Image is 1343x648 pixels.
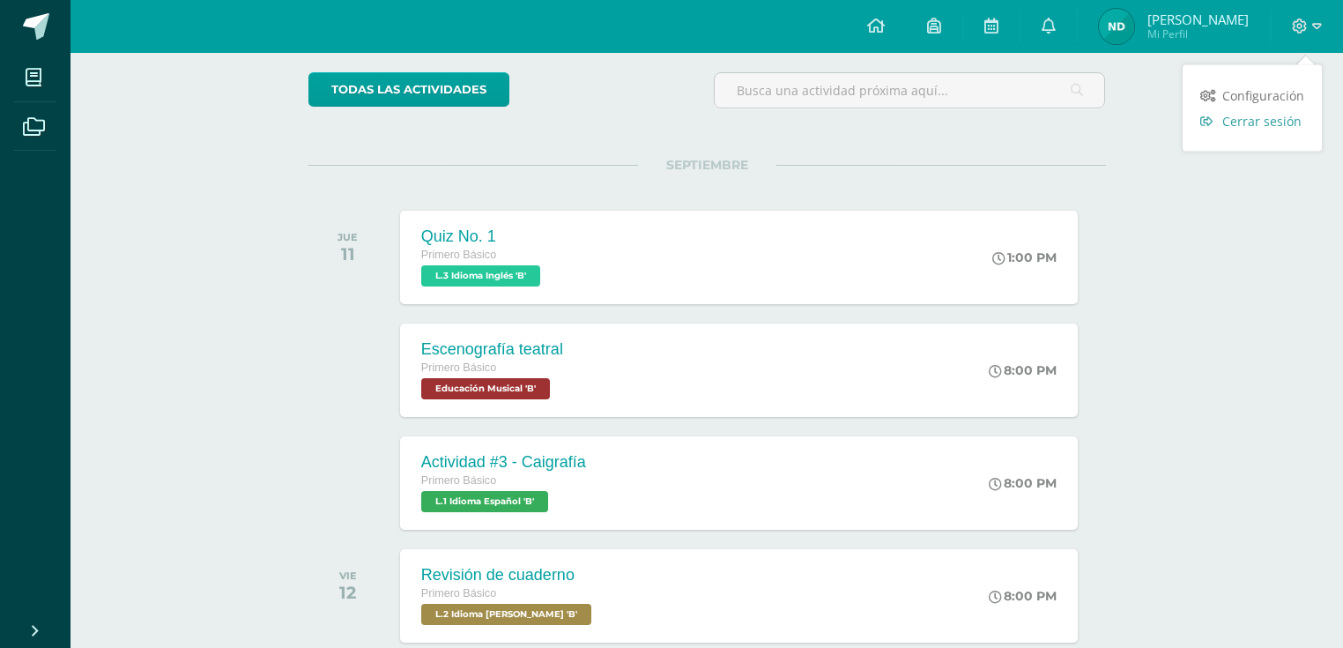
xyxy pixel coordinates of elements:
div: 8:00 PM [989,362,1057,378]
span: L.3 Idioma Inglés 'B' [421,265,540,287]
span: L.2 Idioma Maya Kaqchikel 'B' [421,604,591,625]
div: VIE [339,570,357,582]
span: Cerrar sesión [1222,113,1302,130]
span: Configuración [1222,87,1304,104]
div: 8:00 PM [989,588,1057,604]
span: SEPTIEMBRE [638,157,776,173]
span: L.1 Idioma Español 'B' [421,491,548,512]
span: Primero Básico [421,361,496,374]
span: Mi Perfil [1147,26,1249,41]
div: 11 [338,243,358,264]
span: Primero Básico [421,474,496,487]
div: JUE [338,231,358,243]
a: Cerrar sesión [1183,108,1322,134]
input: Busca una actividad próxima aquí... [715,73,1105,108]
span: Primero Básico [421,249,496,261]
span: Primero Básico [421,587,496,600]
span: [PERSON_NAME] [1147,11,1249,28]
div: 12 [339,582,357,603]
div: Actividad #3 - Caigrafía [421,453,586,472]
img: e1ff1a1f64771d02874101921f4571d2.png [1099,9,1134,44]
a: Configuración [1183,83,1322,108]
div: Quiz No. 1 [421,227,545,246]
div: 1:00 PM [992,250,1057,265]
div: Escenografía teatral [421,340,563,359]
div: 8:00 PM [989,475,1057,491]
a: todas las Actividades [308,72,509,107]
div: Revisión de cuaderno [421,566,596,585]
span: Educación Musical 'B' [421,378,550,399]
